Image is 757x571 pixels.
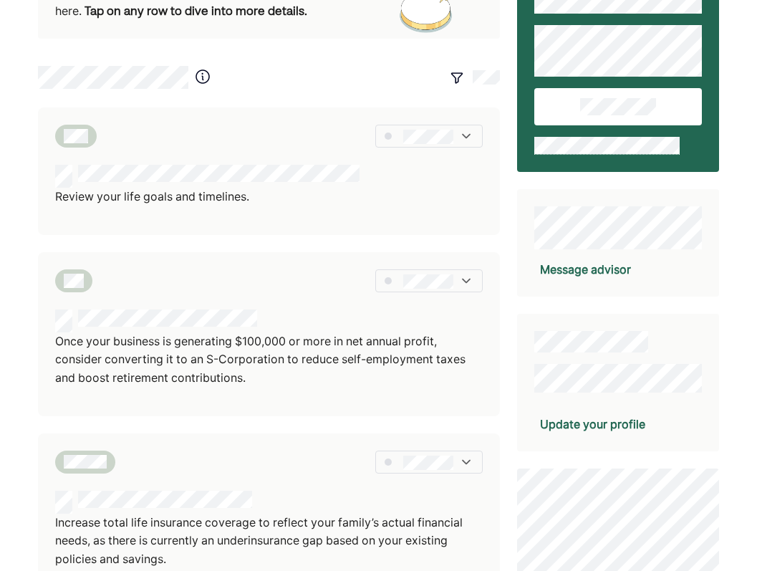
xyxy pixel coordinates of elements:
[540,261,631,278] div: Message advisor
[55,514,483,569] p: Increase total life insurance coverage to reflect your family’s actual financial needs, as there ...
[540,416,645,433] div: Update your profile
[55,332,483,388] p: Once your business is generating $100,000 or more in net annual profit, consider converting it to...
[55,188,360,206] p: Review your life goals and timelines.
[85,6,307,18] b: Tap on any row to dive into more details.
